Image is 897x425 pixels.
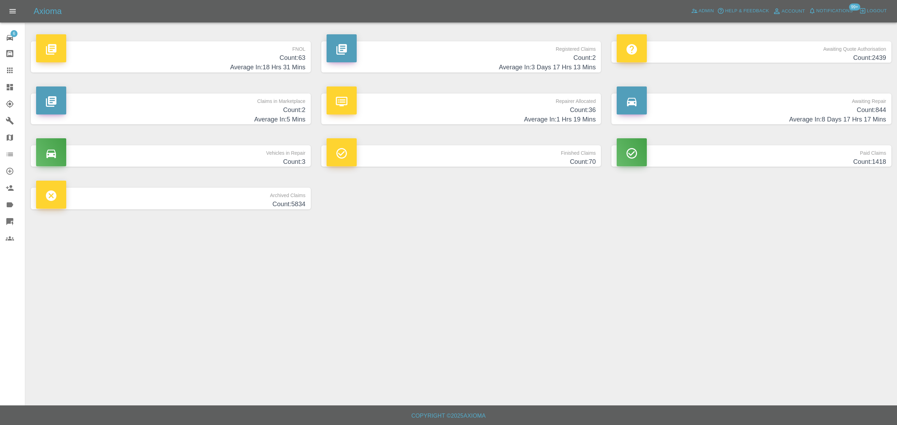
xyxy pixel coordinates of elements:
a: Claims in MarketplaceCount:2Average In:5 Mins [31,93,311,125]
p: Archived Claims [36,188,306,200]
button: Open drawer [4,3,21,20]
span: 6 [11,30,18,37]
a: Vehicles in RepairCount:3 [31,145,311,167]
h6: Copyright © 2025 Axioma [6,411,891,421]
h4: Count: 3 [36,157,306,167]
p: Repairer Allocated [327,93,596,105]
span: Help & Feedback [725,7,769,15]
button: Notifications [807,6,855,16]
p: Claims in Marketplace [36,93,306,105]
span: 99+ [849,4,860,11]
h5: Axioma [34,6,62,17]
a: Awaiting Quote AuthorisationCount:2439 [611,41,891,63]
span: Notifications [816,7,853,15]
h4: Average In: 8 Days 17 Hrs 17 Mins [617,115,886,124]
a: Finished ClaimsCount:70 [321,145,601,167]
p: Awaiting Repair [617,93,886,105]
p: Vehicles in Repair [36,145,306,157]
span: Account [782,7,805,15]
p: Finished Claims [327,145,596,157]
p: Awaiting Quote Authorisation [617,41,886,53]
span: Admin [699,7,714,15]
a: FNOLCount:63Average In:18 Hrs 31 Mins [31,41,311,72]
h4: Average In: 3 Days 17 Hrs 13 Mins [327,63,596,72]
button: Help & Feedback [715,6,771,16]
a: Archived ClaimsCount:5834 [31,188,311,209]
h4: Count: 2 [327,53,596,63]
a: Account [771,6,807,17]
button: Logout [857,6,889,16]
h4: Count: 63 [36,53,306,63]
p: Paid Claims [617,145,886,157]
a: Registered ClaimsCount:2Average In:3 Days 17 Hrs 13 Mins [321,41,601,72]
a: Repairer AllocatedCount:36Average In:1 Hrs 19 Mins [321,93,601,125]
h4: Count: 70 [327,157,596,167]
a: Awaiting RepairCount:844Average In:8 Days 17 Hrs 17 Mins [611,93,891,125]
h4: Count: 2 [36,105,306,115]
span: Logout [867,7,887,15]
h4: Average In: 18 Hrs 31 Mins [36,63,306,72]
a: Admin [689,6,716,16]
h4: Count: 1418 [617,157,886,167]
h4: Count: 844 [617,105,886,115]
h4: Average In: 1 Hrs 19 Mins [327,115,596,124]
a: Paid ClaimsCount:1418 [611,145,891,167]
h4: Average In: 5 Mins [36,115,306,124]
h4: Count: 36 [327,105,596,115]
h4: Count: 2439 [617,53,886,63]
p: FNOL [36,41,306,53]
p: Registered Claims [327,41,596,53]
h4: Count: 5834 [36,200,306,209]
